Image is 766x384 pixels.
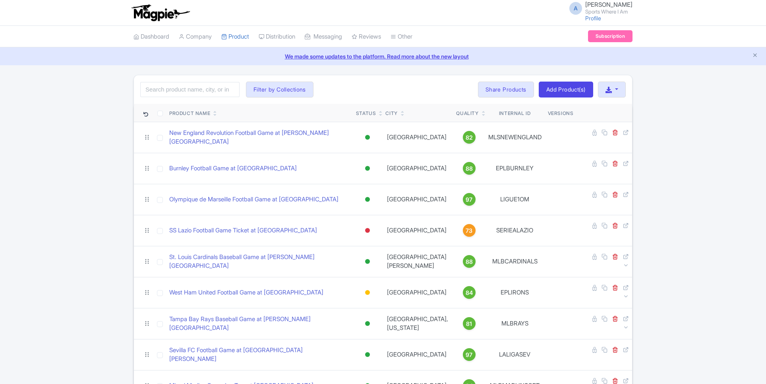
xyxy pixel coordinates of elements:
a: 97 [456,348,482,361]
div: Inactive [364,225,371,236]
img: logo-ab69f6fb50320c5b225c76a69d11143b.png [130,4,191,21]
a: Subscription [588,30,633,42]
a: 81 [456,317,482,330]
span: 81 [466,320,472,328]
th: Internal ID [485,104,545,122]
a: Tampa Bay Rays Baseball Game at [PERSON_NAME][GEOGRAPHIC_DATA] [169,315,350,333]
td: MLSNEWENGLAND [485,122,545,153]
a: Profile [585,15,601,21]
td: MLBRAYS [485,308,545,339]
a: Sevilla FC Football Game at [GEOGRAPHIC_DATA][PERSON_NAME] [169,346,350,364]
a: A [PERSON_NAME] Sports Where I Am [565,2,633,14]
td: [GEOGRAPHIC_DATA] [382,122,453,153]
a: 97 [456,193,482,206]
td: LIGUE1OM [485,184,545,215]
a: SS Lazio Football Game Ticket at [GEOGRAPHIC_DATA] [169,226,317,235]
div: Active [364,132,371,143]
span: A [569,2,582,15]
span: [PERSON_NAME] [585,1,633,8]
a: New England Revolution Football Game at [PERSON_NAME][GEOGRAPHIC_DATA] [169,129,350,146]
td: EPLIRONS [485,277,545,308]
a: West Ham United Football Game at [GEOGRAPHIC_DATA] [169,288,323,297]
a: Distribution [259,26,295,48]
a: St. Louis Cardinals Baseball Game at [PERSON_NAME][GEOGRAPHIC_DATA] [169,253,350,271]
div: Active [364,349,371,361]
a: 88 [456,255,482,268]
a: Add Product(s) [539,82,593,97]
td: [GEOGRAPHIC_DATA] [382,153,453,184]
div: Quality [456,110,478,117]
td: MLBCARDINALS [485,246,545,277]
span: 88 [466,164,473,173]
a: Olympique de Marseille Football Game at [GEOGRAPHIC_DATA] [169,195,339,204]
a: Other [391,26,412,48]
span: 73 [466,226,472,235]
td: [GEOGRAPHIC_DATA] [382,184,453,215]
div: Product Name [169,110,210,117]
td: [GEOGRAPHIC_DATA] [382,339,453,370]
a: Company [179,26,212,48]
td: SERIEALAZIO [485,215,545,246]
div: Active [364,194,371,205]
a: Share Products [478,82,534,97]
td: [GEOGRAPHIC_DATA], [US_STATE] [382,308,453,339]
a: We made some updates to the platform. Read more about the new layout [5,52,761,60]
input: Search product name, city, or interal id [140,82,240,97]
span: 88 [466,257,473,266]
span: 84 [466,288,473,297]
a: 73 [456,224,482,237]
span: 97 [466,195,472,204]
span: 97 [466,351,472,359]
a: Reviews [352,26,381,48]
th: Versions [545,104,577,122]
button: Close announcement [752,51,758,60]
a: Burnley Football Game at [GEOGRAPHIC_DATA] [169,164,297,173]
a: Messaging [305,26,342,48]
td: EPLBURNLEY [485,153,545,184]
td: [GEOGRAPHIC_DATA] [382,277,453,308]
a: Dashboard [133,26,169,48]
td: [GEOGRAPHIC_DATA] [382,215,453,246]
span: 82 [466,133,473,142]
a: 84 [456,286,482,299]
div: Building [364,287,371,298]
div: Active [364,163,371,174]
button: Filter by Collections [246,82,313,97]
a: 88 [456,162,482,175]
a: Product [221,26,249,48]
div: City [385,110,397,117]
div: Status [356,110,376,117]
td: LALIGASEV [485,339,545,370]
a: 82 [456,131,482,144]
small: Sports Where I Am [585,9,633,14]
td: [GEOGRAPHIC_DATA][PERSON_NAME] [382,246,453,277]
div: Active [364,318,371,329]
div: Active [364,256,371,267]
